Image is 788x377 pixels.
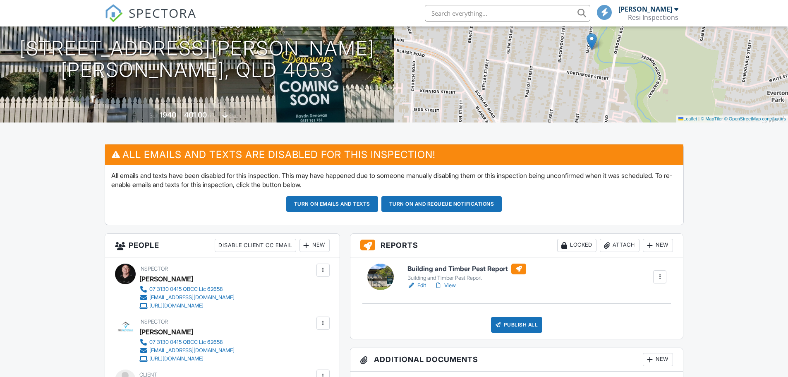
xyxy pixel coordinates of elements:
a: [URL][DOMAIN_NAME] [139,355,235,363]
span: Built [149,113,158,119]
div: [URL][DOMAIN_NAME] [149,355,204,362]
div: New [643,239,673,252]
div: Attach [600,239,640,252]
div: [URL][DOMAIN_NAME] [149,303,204,309]
p: All emails and texts have been disabled for this inspection. This may have happened due to someon... [111,171,677,190]
div: Disable Client CC Email [215,239,296,252]
div: [PERSON_NAME] [618,5,672,13]
div: Resi Inspections [628,13,678,22]
h3: Additional Documents [350,348,683,372]
div: New [299,239,330,252]
a: Leaflet [678,116,697,121]
div: Locked [557,239,596,252]
input: Search everything... [425,5,590,22]
h3: All emails and texts are disabled for this inspection! [105,144,683,165]
div: 401.00 [184,110,207,119]
button: Turn on and Requeue Notifications [381,196,502,212]
span: SPECTORA [129,4,196,22]
div: New [643,353,673,366]
h3: People [105,234,340,257]
span: Inspector [139,266,168,272]
a: Building and Timber Pest Report Building and Timber Pest Report [407,264,526,282]
h3: Reports [350,234,683,257]
img: The Best Home Inspection Software - Spectora [105,4,123,22]
div: 1940 [160,110,176,119]
a: © MapTiler [701,116,723,121]
a: 07 3130 0415 QBCC Lic 62658 [139,338,235,346]
img: Marker [587,33,597,50]
span: Inspector [139,319,168,325]
a: [EMAIL_ADDRESS][DOMAIN_NAME] [139,346,235,355]
a: © OpenStreetMap contributors [724,116,786,121]
a: View [434,281,456,290]
div: 07 3130 0415 QBCC Lic 62658 [149,286,223,293]
div: [EMAIL_ADDRESS][DOMAIN_NAME] [149,294,235,301]
button: Turn on emails and texts [286,196,378,212]
div: 07 3130 0415 QBCC Lic 62658 [149,339,223,346]
h1: [STREET_ADDRESS][PERSON_NAME] [PERSON_NAME], QLD 4053 [19,38,375,82]
span: | [698,116,699,121]
a: [URL][DOMAIN_NAME] [139,302,235,310]
a: 07 3130 0415 QBCC Lic 62658 [139,285,235,293]
span: slab [229,113,238,119]
div: [PERSON_NAME] [139,326,193,338]
a: Edit [407,281,426,290]
div: Publish All [491,317,543,333]
h3: [DATE] 1:00 pm - 2:00 pm [134,19,260,30]
div: Building and Timber Pest Report [407,275,526,281]
div: [EMAIL_ADDRESS][DOMAIN_NAME] [149,347,235,354]
a: SPECTORA [105,11,196,29]
span: m² [208,113,214,119]
a: [EMAIL_ADDRESS][DOMAIN_NAME] [139,293,235,302]
h6: Building and Timber Pest Report [407,264,526,274]
div: [PERSON_NAME] [139,273,193,285]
